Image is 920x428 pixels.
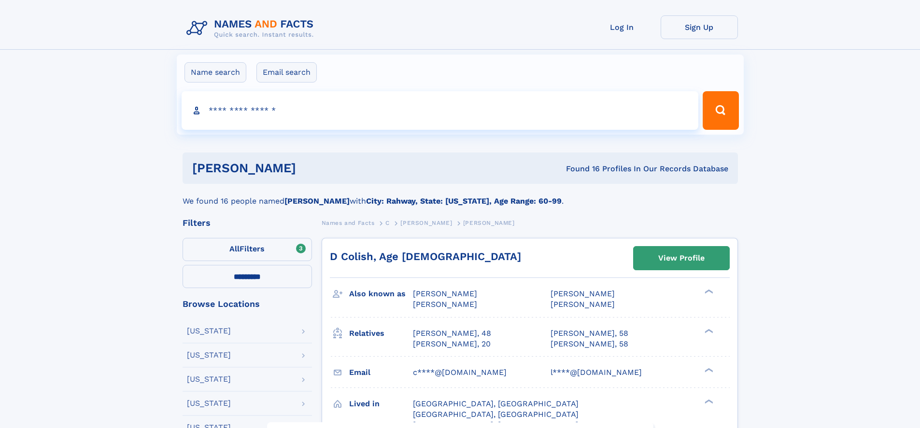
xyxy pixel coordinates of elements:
[413,410,579,419] span: [GEOGRAPHIC_DATA], [GEOGRAPHIC_DATA]
[551,328,628,339] a: [PERSON_NAME], 58
[183,184,738,207] div: We found 16 people named with .
[184,62,246,83] label: Name search
[658,247,705,269] div: View Profile
[183,219,312,227] div: Filters
[187,351,231,359] div: [US_STATE]
[229,244,240,253] span: All
[703,91,738,130] button: Search Button
[192,162,431,174] h1: [PERSON_NAME]
[385,217,390,229] a: C
[183,300,312,308] div: Browse Locations
[551,289,615,298] span: [PERSON_NAME]
[400,220,452,226] span: [PERSON_NAME]
[702,367,714,373] div: ❯
[661,15,738,39] a: Sign Up
[349,286,413,302] h3: Also known as
[551,339,628,349] a: [PERSON_NAME], 58
[366,196,562,206] b: City: Rahway, State: [US_STATE], Age Range: 60-99
[330,250,521,262] a: D Colish, Age [DEMOGRAPHIC_DATA]
[583,15,661,39] a: Log In
[431,164,728,174] div: Found 16 Profiles In Our Records Database
[187,327,231,335] div: [US_STATE]
[551,300,615,309] span: [PERSON_NAME]
[349,396,413,412] h3: Lived in
[182,91,699,130] input: search input
[349,325,413,342] h3: Relatives
[413,399,579,408] span: [GEOGRAPHIC_DATA], [GEOGRAPHIC_DATA]
[256,62,317,83] label: Email search
[413,289,477,298] span: [PERSON_NAME]
[322,217,375,229] a: Names and Facts
[413,339,491,349] a: [PERSON_NAME], 20
[187,400,231,407] div: [US_STATE]
[349,364,413,381] h3: Email
[634,247,729,270] a: View Profile
[284,196,350,206] b: [PERSON_NAME]
[400,217,452,229] a: [PERSON_NAME]
[385,220,390,226] span: C
[463,220,515,226] span: [PERSON_NAME]
[413,300,477,309] span: [PERSON_NAME]
[413,328,491,339] a: [PERSON_NAME], 48
[183,15,322,41] img: Logo Names and Facts
[187,375,231,383] div: [US_STATE]
[702,398,714,404] div: ❯
[702,289,714,295] div: ❯
[702,328,714,334] div: ❯
[183,238,312,261] label: Filters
